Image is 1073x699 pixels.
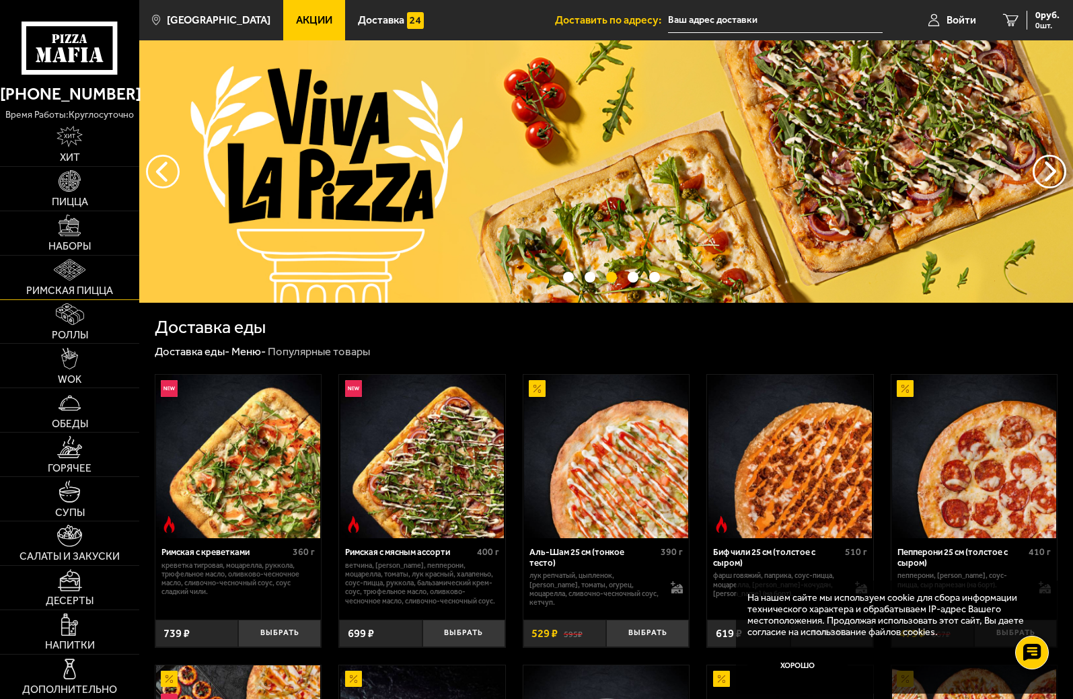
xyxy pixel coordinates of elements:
[345,561,498,605] p: ветчина, [PERSON_NAME], пепперони, моцарелла, томаты, лук красный, халапеньо, соус-пицца, руккола...
[897,571,1028,589] p: пепперони, [PERSON_NAME], соус-пицца, сыр пармезан (на борт).
[348,628,374,639] span: 699 ₽
[339,375,505,538] a: НовинкаОстрое блюдоРимская с мясным ассорти
[422,620,505,647] button: Выбрать
[606,272,617,283] button: точки переключения
[340,375,504,538] img: Римская с мясным ассорти
[26,285,113,296] span: Римская пицца
[713,547,841,568] div: Биф чили 25 см (толстое с сыром)
[529,547,657,568] div: Аль-Шам 25 см (тонкое тесто)
[668,8,883,33] input: Ваш адрес доставки
[897,547,1025,568] div: Пепперони 25 см (толстое с сыром)
[531,628,558,639] span: 529 ₽
[156,375,320,538] img: Римская с креветками
[48,463,91,474] span: Горячее
[161,671,178,688] img: Акционный
[161,561,315,597] p: креветка тигровая, моцарелла, руккола, трюфельное масло, оливково-чесночное масло, сливочно-чесно...
[1029,546,1051,558] span: 410 г
[52,330,88,340] span: Роллы
[891,375,1058,538] a: АкционныйПепперони 25 см (толстое с сыром)
[20,551,120,562] span: Салаты и закуски
[716,628,742,639] span: 619 ₽
[606,620,689,647] button: Выбрать
[585,272,595,283] button: точки переключения
[713,671,730,688] img: Акционный
[649,272,660,283] button: точки переключения
[1033,155,1066,188] button: предыдущий
[52,196,88,207] span: Пицца
[46,595,94,606] span: Десерты
[707,375,873,538] a: Острое блюдоБиф чили 25 см (толстое с сыром)
[22,684,117,695] span: Дополнительно
[52,418,88,429] span: Обеды
[161,547,289,558] div: Римская с креветками
[155,318,266,336] h1: Доставка еды
[161,516,178,533] img: Острое блюдо
[747,592,1039,638] p: На нашем сайте мы используем cookie для сбора информации технического характера и обрабатываем IP...
[529,380,546,397] img: Акционный
[55,507,85,518] span: Супы
[58,374,81,385] span: WOK
[231,344,266,358] a: Меню-
[155,375,322,538] a: НовинкаОстрое блюдоРимская с креветками
[845,546,867,558] span: 510 г
[345,671,362,688] img: Акционный
[60,152,80,163] span: Хит
[161,380,178,397] img: Новинка
[524,375,688,538] img: Аль-Шам 25 см (тонкое тесто)
[146,155,180,188] button: следующий
[897,380,914,397] img: Акционный
[48,241,91,252] span: Наборы
[947,15,976,26] span: Войти
[708,375,872,538] img: Биф чили 25 см (толстое с сыром)
[407,12,424,29] img: 15daf4d41897b9f0e9f617042186c801.svg
[268,344,370,359] div: Популярные товары
[163,628,190,639] span: 739 ₽
[563,272,574,283] button: точки переключения
[477,546,499,558] span: 400 г
[529,571,660,607] p: лук репчатый, цыпленок, [PERSON_NAME], томаты, огурец, моцарелла, сливочно-чесночный соус, кетчуп.
[713,516,730,533] img: Острое блюдо
[628,272,638,283] button: точки переключения
[661,546,683,558] span: 390 г
[358,15,404,26] span: Доставка
[167,15,270,26] span: [GEOGRAPHIC_DATA]
[564,628,583,639] s: 595 ₽
[345,547,473,558] div: Римская с мясным ассорти
[747,649,848,683] button: Хорошо
[238,620,321,647] button: Выбрать
[892,375,1056,538] img: Пепперони 25 см (толстое с сыром)
[1035,22,1060,30] span: 0 шт.
[45,640,95,651] span: Напитки
[293,546,315,558] span: 360 г
[345,516,362,533] img: Острое блюдо
[523,375,690,538] a: АкционныйАль-Шам 25 см (тонкое тесто)
[345,380,362,397] img: Новинка
[155,344,229,358] a: Доставка еды-
[296,15,332,26] span: Акции
[555,15,668,26] span: Доставить по адресу:
[1035,11,1060,20] span: 0 руб.
[713,571,844,598] p: фарш говяжий, паприка, соус-пицца, моцарелла, [PERSON_NAME]-кочудян, [PERSON_NAME] (на борт).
